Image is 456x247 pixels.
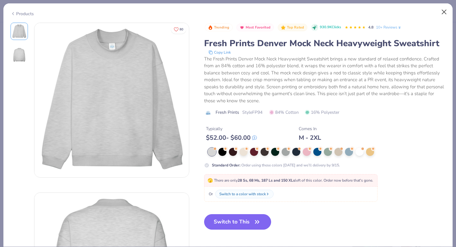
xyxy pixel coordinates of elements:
img: Trending sort [208,25,213,30]
button: Close [438,6,450,18]
div: $ 52.00 - $ 60.00 [206,134,257,142]
span: 16% Polyester [305,109,339,116]
strong: 28 Ss, 68 Ms, 187 Ls and 150 XLs [238,178,295,183]
img: Front [34,23,189,177]
span: 930.9K Clicks [320,25,341,30]
span: 🫣 [208,178,213,183]
span: Fresh Prints [216,109,239,116]
button: Badge Button [205,24,233,32]
span: Or [208,191,213,197]
button: Badge Button [236,24,274,32]
img: Most Favorited sort [239,25,244,30]
button: Like [171,25,186,34]
span: Top Rated [287,26,304,29]
span: 84% Cotton [269,109,299,116]
button: Switch to a color with stock [215,190,274,198]
span: 80 [180,28,183,31]
span: Style FP94 [242,109,262,116]
div: Fresh Prints Denver Mock Neck Heavyweight Sweatshirt [204,37,446,49]
img: Front [12,24,27,39]
div: Products [11,11,34,17]
button: Switch to This [204,214,271,230]
img: brand logo [204,110,212,115]
div: Typically [206,126,257,132]
img: Back [12,47,27,62]
button: copy to clipboard [207,49,233,55]
div: M - 2XL [299,134,321,142]
a: 10+ Reviews [376,24,402,30]
div: 4.8 Stars [345,23,366,33]
img: Top Rated sort [281,25,286,30]
strong: Standard Order : [212,163,240,168]
span: 4.8 [368,25,373,30]
span: There are only left of this color. Order now before that's gone. [208,178,373,183]
div: Switch to a color with stock [219,191,266,197]
div: Order using these colors [DATE] and we’ll delivery by 9/15. [212,162,340,168]
button: Badge Button [278,24,307,32]
div: The Fresh Prints Denver Mock Neck Heavyweight Sweatshirt brings a new standard of relaxed confide... [204,55,446,104]
span: Trending [214,26,229,29]
span: Most Favorited [246,26,270,29]
div: Comes In [299,126,321,132]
